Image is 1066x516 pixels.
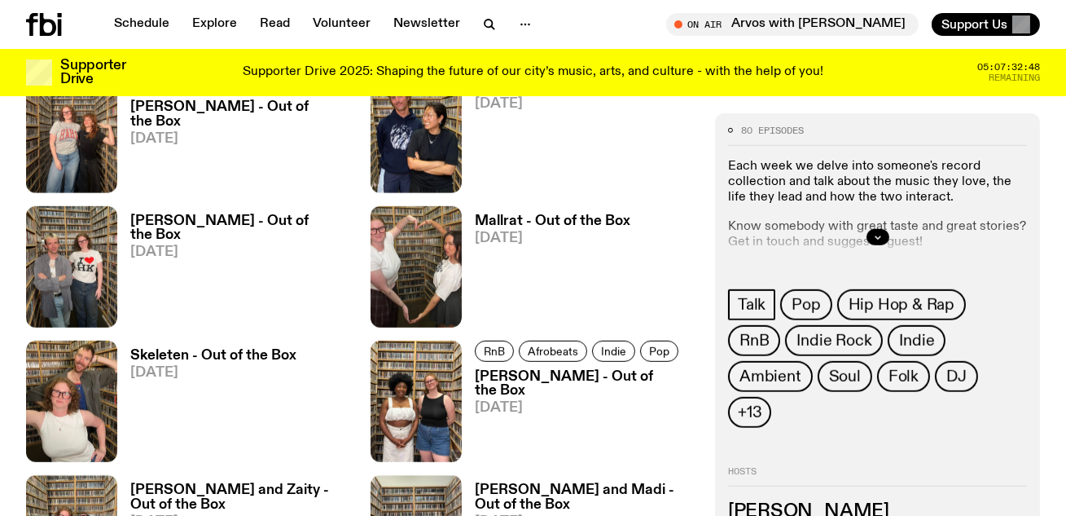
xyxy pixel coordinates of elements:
[130,245,351,259] span: [DATE]
[475,341,514,362] a: RnB
[728,361,813,392] a: Ambient
[384,13,470,36] a: Newsletter
[104,13,179,36] a: Schedule
[977,63,1040,72] span: 05:07:32:48
[792,296,820,314] span: Pop
[528,345,578,357] span: Afrobeats
[475,214,630,228] h3: Mallrat - Out of the Box
[475,370,695,398] h3: [PERSON_NAME] - Out of the Box
[130,100,351,128] h3: [PERSON_NAME] - Out of the Box
[796,332,871,350] span: Indie Rock
[475,483,695,511] h3: [PERSON_NAME] and Madi - Out of the Box
[728,325,780,356] a: RnB
[117,100,351,192] a: [PERSON_NAME] - Out of the Box[DATE]
[888,368,919,386] span: Folk
[837,289,966,320] a: Hip Hop & Rap
[462,370,695,462] a: [PERSON_NAME] - Out of the Box[DATE]
[989,73,1040,82] span: Remaining
[818,361,872,392] a: Soul
[303,13,380,36] a: Volunteer
[484,345,505,357] span: RnB
[117,349,296,462] a: Skeleten - Out of the Box[DATE]
[888,325,945,356] a: Indie
[60,59,125,86] h3: Supporter Drive
[640,341,678,362] a: Pop
[739,332,769,350] span: RnB
[666,13,919,36] button: On AirArvos with [PERSON_NAME]
[371,341,462,462] img: Chika and Kate stand in the music library and smile to camera.
[130,366,296,380] span: [DATE]
[728,159,1027,206] p: Each week we delve into someone's record collection and talk about the music they love, the life ...
[130,214,351,242] h3: [PERSON_NAME] - Out of the Box
[649,345,669,357] span: Pop
[182,13,247,36] a: Explore
[475,97,619,111] span: [DATE]
[130,483,351,511] h3: [PERSON_NAME] and Zaity - Out of the Box
[780,289,831,320] a: Pop
[728,397,771,428] button: +13
[475,232,630,245] span: [DATE]
[738,404,761,421] span: +13
[26,71,117,192] img: Kate, wearing a grey t-shirt, and Emma, wearing a black T-shirt, pose in the music library.
[462,79,619,192] a: AnSo - Out of the Box[DATE]
[117,214,351,328] a: [PERSON_NAME] - Out of the Box[DATE]
[130,349,296,363] h3: Skeleten - Out of the Box
[243,65,823,80] p: Supporter Drive 2025: Shaping the future of our city’s music, arts, and culture - with the help o...
[130,132,351,146] span: [DATE]
[946,368,967,386] span: DJ
[462,214,630,328] a: Mallrat - Out of the Box[DATE]
[935,361,978,392] a: DJ
[728,467,1027,487] h2: Hosts
[601,345,626,357] span: Indie
[250,13,300,36] a: Read
[728,289,775,320] a: Talk
[785,325,883,356] a: Indie Rock
[877,361,930,392] a: Folk
[932,13,1040,36] button: Support Us
[941,17,1007,32] span: Support Us
[829,368,861,386] span: Soul
[519,341,587,362] a: Afrobeats
[741,126,804,135] span: 80 episodes
[849,296,954,314] span: Hip Hop & Rap
[738,296,766,314] span: Talk
[739,368,801,386] span: Ambient
[899,332,934,350] span: Indie
[475,401,695,415] span: [DATE]
[592,341,635,362] a: Indie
